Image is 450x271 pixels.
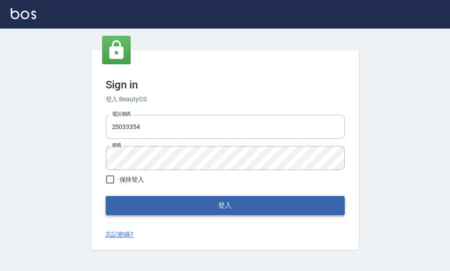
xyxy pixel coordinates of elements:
[112,111,131,117] label: 電話號碼
[106,196,345,215] button: 登入
[120,175,144,184] span: 保持登入
[106,79,345,91] h3: Sign in
[106,230,134,239] a: 忘記密碼?
[11,8,36,19] img: Logo
[112,142,121,149] label: 密碼
[106,95,345,104] h6: 登入 BeautyOS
